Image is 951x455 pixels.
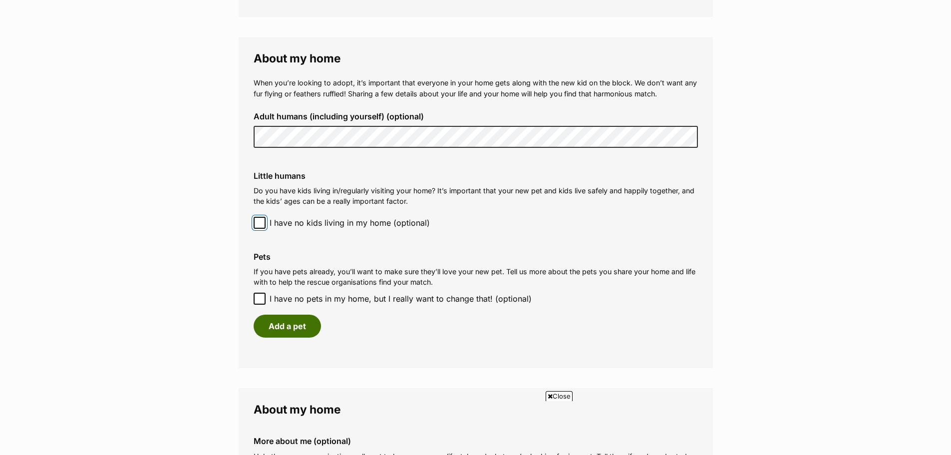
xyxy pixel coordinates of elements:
[254,315,321,338] button: Add a pet
[270,217,430,229] span: I have no kids living in my home (optional)
[254,185,698,207] p: Do you have kids living in/regularly visiting your home? It’s important that your new pet and kid...
[254,52,698,65] legend: About my home
[270,293,532,305] span: I have no pets in my home, but I really want to change that! (optional)
[254,77,698,99] p: When you’re looking to adopt, it’s important that everyone in your home gets along with the new k...
[254,252,698,261] label: Pets
[254,171,698,180] label: Little humans
[234,405,718,450] iframe: Advertisement
[239,37,713,368] fieldset: About my home
[546,391,573,401] span: Close
[254,266,698,288] p: If you have pets already, you’ll want to make sure they’ll love your new pet. Tell us more about ...
[254,112,698,121] label: Adult humans (including yourself) (optional)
